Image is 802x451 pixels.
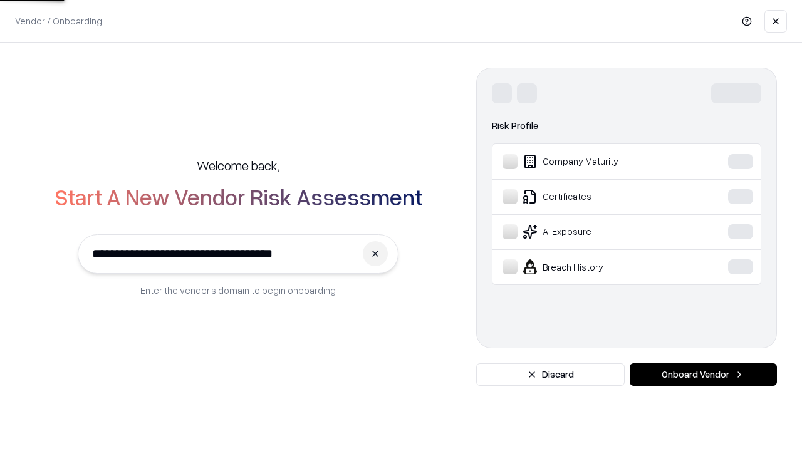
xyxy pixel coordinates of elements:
div: Company Maturity [503,154,690,169]
button: Discard [476,363,625,386]
button: Onboard Vendor [630,363,777,386]
h2: Start A New Vendor Risk Assessment [55,184,422,209]
p: Vendor / Onboarding [15,14,102,28]
div: AI Exposure [503,224,690,239]
p: Enter the vendor’s domain to begin onboarding [140,284,336,297]
h5: Welcome back, [197,157,279,174]
div: Breach History [503,259,690,274]
div: Certificates [503,189,690,204]
div: Risk Profile [492,118,761,133]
